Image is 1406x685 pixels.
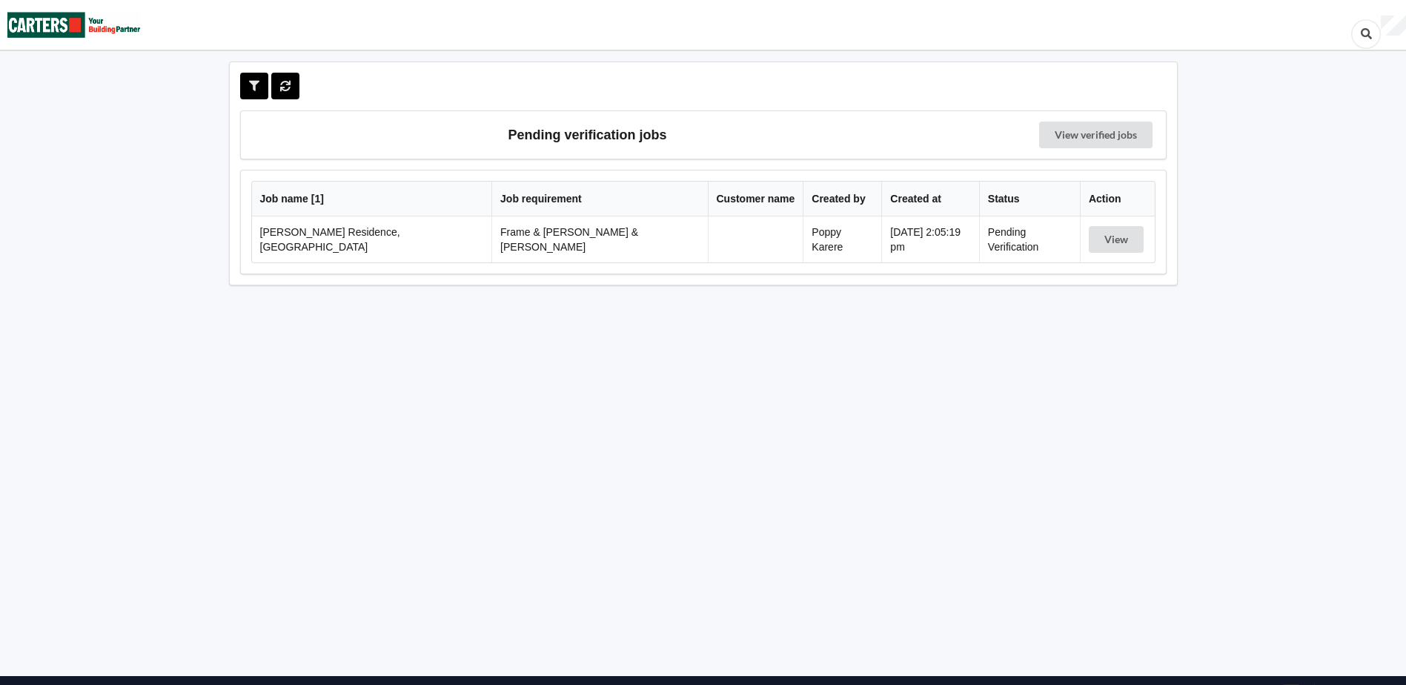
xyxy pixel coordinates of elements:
[803,216,881,262] td: Poppy Karere
[979,182,1080,216] th: Status
[1039,122,1153,148] a: View verified jobs
[491,216,707,262] td: Frame & [PERSON_NAME] & [PERSON_NAME]
[881,216,978,262] td: [DATE] 2:05:19 pm
[881,182,978,216] th: Created at
[252,182,492,216] th: Job name [ 1 ]
[1089,234,1147,245] a: View
[1381,16,1406,36] div: User Profile
[251,122,924,148] h3: Pending verification jobs
[803,182,881,216] th: Created by
[252,216,492,262] td: [PERSON_NAME] Residence, [GEOGRAPHIC_DATA]
[491,182,707,216] th: Job requirement
[708,182,803,216] th: Customer name
[1089,226,1144,253] button: View
[979,216,1080,262] td: Pending Verification
[7,1,141,49] img: Carters
[1080,182,1155,216] th: Action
